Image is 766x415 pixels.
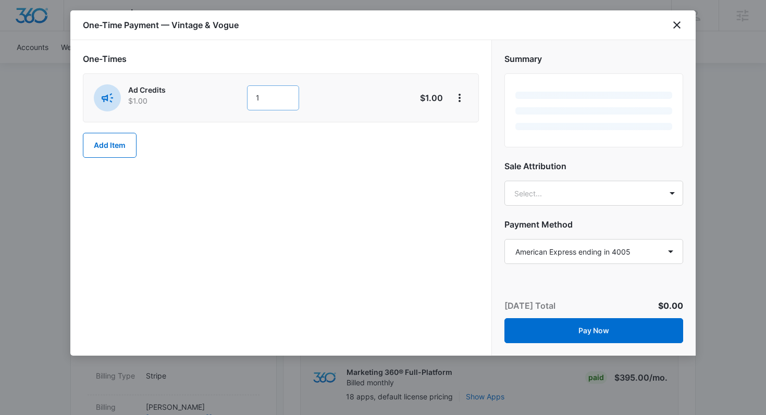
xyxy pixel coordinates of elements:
p: $1.00 [128,95,218,106]
p: [DATE] Total [504,299,555,312]
input: 1 [247,85,299,110]
span: $0.00 [658,300,683,311]
h2: Payment Method [504,218,683,231]
h2: Summary [504,53,683,65]
h2: One-Times [83,53,479,65]
p: $1.00 [394,92,443,104]
h2: Sale Attribution [504,160,683,172]
button: View More [451,90,468,106]
h1: One-Time Payment — Vintage & Vogue [83,19,239,31]
p: Ad Credits [128,84,218,95]
button: Pay Now [504,318,683,343]
button: close [671,19,683,31]
button: Add Item [83,133,137,158]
